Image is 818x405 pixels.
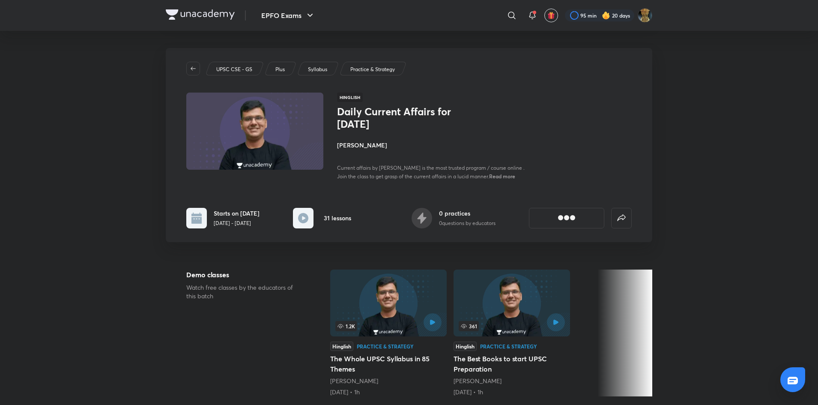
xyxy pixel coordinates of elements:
[330,377,378,385] a: [PERSON_NAME]
[274,66,287,73] a: Plus
[529,208,604,228] button: [object Object]
[185,92,325,171] img: Thumbnail
[454,270,570,396] a: 361HinglishPractice & StrategyThe Best Books to start UPSC Preparation[PERSON_NAME][DATE] • 1h
[275,66,285,73] p: Plus
[439,209,496,218] h6: 0 practices
[166,9,235,22] a: Company Logo
[256,7,320,24] button: EPFO Exams
[324,213,351,222] h6: 31 lessons
[480,344,537,349] div: Practice & Strategy
[489,173,515,180] span: Read more
[638,8,652,23] img: LOVEPREET Gharu
[330,388,447,396] div: 4th Apr • 1h
[337,105,477,130] h1: Daily Current Affairs for [DATE]
[307,66,329,73] a: Syllabus
[215,66,254,73] a: UPSC CSE - GS
[166,9,235,20] img: Company Logo
[547,12,555,19] img: avatar
[214,219,260,227] p: [DATE] - [DATE]
[308,66,327,73] p: Syllabus
[350,66,395,73] p: Practice & Strategy
[602,11,610,20] img: streak
[454,377,502,385] a: [PERSON_NAME]
[337,93,363,102] span: Hinglish
[186,283,303,300] p: Watch free classes by the educators of this batch
[214,209,260,218] h6: Starts on [DATE]
[330,342,353,351] div: Hinglish
[454,342,477,351] div: Hinglish
[349,66,397,73] a: Practice & Strategy
[330,270,447,396] a: 1.2KHinglishPractice & StrategyThe Whole UPSC Syllabus in 85 Themes[PERSON_NAME][DATE] • 1h
[337,141,529,150] h4: [PERSON_NAME]
[459,321,479,331] span: 361
[439,219,496,227] p: 0 questions by educators
[544,9,558,22] button: avatar
[186,270,303,280] h5: Demo classes
[454,388,570,396] div: 5th Apr • 1h
[335,321,357,331] span: 1.2K
[216,66,252,73] p: UPSC CSE - GS
[454,354,570,374] h5: The Best Books to start UPSC Preparation
[454,270,570,396] a: The Best Books to start UPSC Preparation
[330,354,447,374] h5: The Whole UPSC Syllabus in 85 Themes
[330,377,447,385] div: Chandramouli Choudhary
[454,377,570,385] div: Chandramouli Choudhary
[357,344,414,349] div: Practice & Strategy
[611,208,632,228] button: false
[330,270,447,396] a: The Whole UPSC Syllabus in 85 Themes
[337,165,525,180] span: Current affairs by [PERSON_NAME] is the most trusted program / course online . Join the class to ...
